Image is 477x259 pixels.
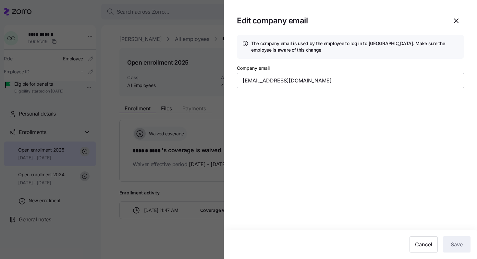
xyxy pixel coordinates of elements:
[251,40,459,54] h4: The company email is used by the employee to log in to [GEOGRAPHIC_DATA]. Make sure the employee ...
[443,236,471,253] button: Save
[237,16,443,26] h1: Edit company email
[415,240,432,248] span: Cancel
[451,240,463,248] span: Save
[410,236,438,253] button: Cancel
[237,65,270,72] label: Company email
